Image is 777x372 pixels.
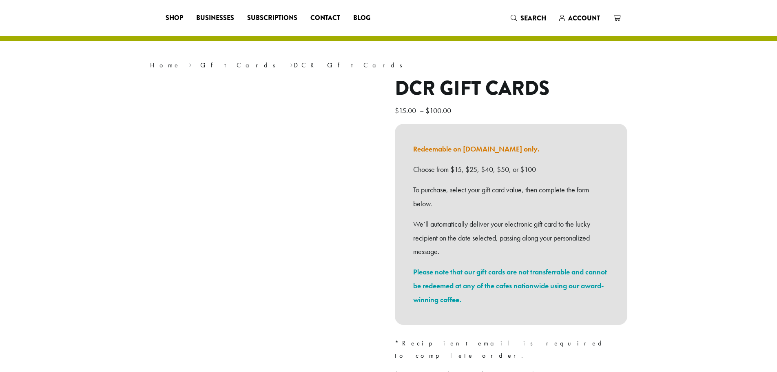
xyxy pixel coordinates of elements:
bdi: 100.00 [425,106,453,115]
a: Redeemable on [DOMAIN_NAME] only. [413,144,540,154]
span: Businesses [196,13,234,23]
a: Please note that our gift cards are not transferrable and cannot be redeemed at any of the cafes ... [413,267,607,304]
span: › [290,58,293,70]
span: Contact [310,13,340,23]
bdi: 15.00 [395,106,418,115]
h1: DCR Gift Cards [395,77,627,100]
span: Blog [353,13,370,23]
span: Subscriptions [247,13,297,23]
span: – [420,106,424,115]
p: To purchase, select your gift card value, then complete the form below. [413,183,609,211]
a: Shop [159,11,190,25]
p: We’ll automatically deliver your electronic gift card to the lucky recipient on the date selected... [413,217,609,258]
span: $ [425,106,429,115]
p: Choose from $15, $25, $40, $50, or $100 [413,163,609,176]
span: Account [568,13,600,23]
a: Gift Cards [200,61,281,69]
span: $ [395,106,399,115]
a: Search [504,11,553,25]
span: › [189,58,192,70]
span: Shop [166,13,183,23]
span: Search [520,13,546,23]
a: Home [150,61,180,69]
nav: Breadcrumb [150,60,627,70]
p: *Recipient email is required to complete order. [395,337,627,362]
